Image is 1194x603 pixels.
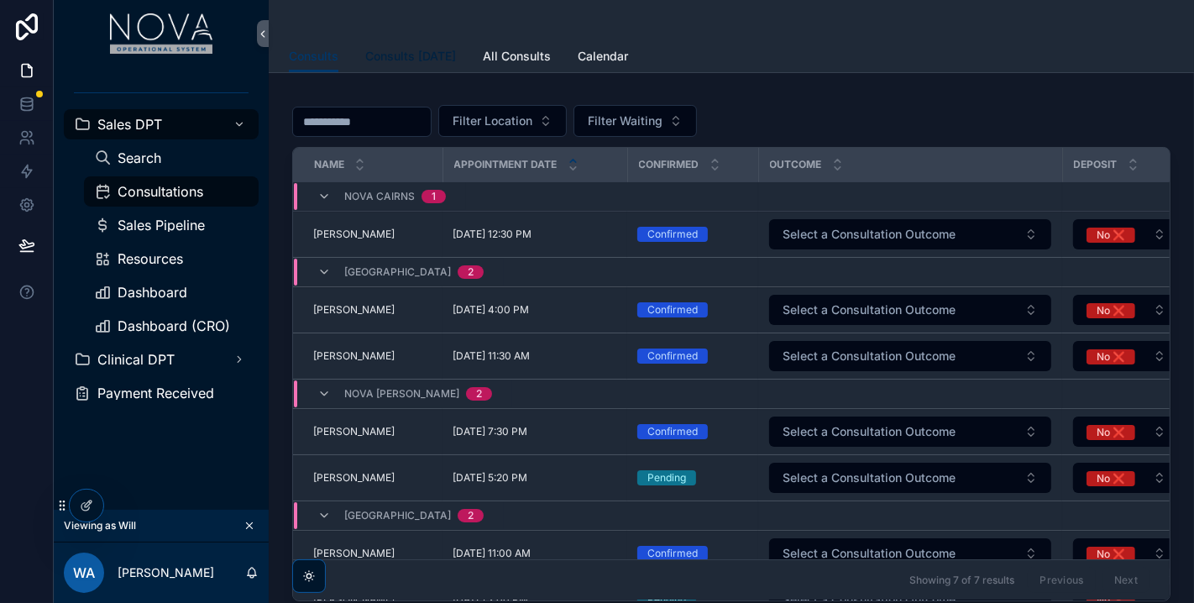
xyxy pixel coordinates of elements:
span: Select a Consultation Outcome [783,348,956,364]
span: Clinical DPT [97,353,175,366]
button: Select Button [769,417,1051,447]
a: Resources [84,244,259,274]
button: Select Button [1073,341,1180,371]
div: No ❌ [1097,547,1125,562]
a: Select Button [1072,462,1181,494]
span: Consults [DATE] [365,48,456,65]
span: Nova [PERSON_NAME] [344,387,459,401]
a: Select Button [1072,218,1181,250]
div: No ❌ [1097,471,1125,486]
span: Consultations [118,185,203,198]
div: Confirmed [647,424,698,439]
span: [DATE] 4:00 PM [453,303,529,317]
a: Confirmed [637,302,748,317]
span: [DATE] 5:20 PM [453,471,527,485]
button: Select Button [438,105,567,137]
a: Select Button [768,294,1052,326]
button: Select Button [1073,538,1180,569]
span: [DATE] 11:30 AM [453,349,530,363]
div: 1 [432,190,436,203]
a: [PERSON_NAME] [313,228,432,241]
span: Name [314,158,344,171]
a: [DATE] 5:20 PM [453,471,617,485]
span: Outcome [770,158,822,171]
span: Payment Received [97,386,214,400]
a: Consultations [84,176,259,207]
a: Payment Received [64,378,259,408]
div: No ❌ [1097,425,1125,440]
span: [PERSON_NAME] [313,547,395,560]
span: Calendar [578,48,628,65]
span: Resources [118,252,183,265]
span: Search [118,151,161,165]
span: Dashboard [118,286,187,299]
div: 2 [468,265,474,279]
span: [GEOGRAPHIC_DATA] [344,265,451,279]
span: [PERSON_NAME] [313,471,395,485]
button: Select Button [769,463,1051,493]
img: App logo [110,13,213,54]
div: Pending [647,470,686,485]
div: No ❌ [1097,349,1125,364]
a: Select Button [768,340,1052,372]
span: Consults [289,48,338,65]
span: Filter Waiting [588,113,662,129]
a: Select Button [1072,294,1181,326]
a: Select Button [1072,537,1181,569]
a: Sales Pipeline [84,210,259,240]
button: Select Button [769,295,1051,325]
span: Appointment Date [454,158,558,171]
span: All Consults [483,48,551,65]
p: [PERSON_NAME] [118,564,214,581]
div: Confirmed [647,227,698,242]
a: Select Button [1072,416,1181,448]
span: [GEOGRAPHIC_DATA] [344,509,451,522]
span: Select a Consultation Outcome [783,423,956,440]
a: [PERSON_NAME] [313,547,432,560]
button: Select Button [769,538,1051,569]
a: [PERSON_NAME] [313,303,432,317]
span: [PERSON_NAME] [313,303,395,317]
a: Pending [637,470,748,485]
a: Confirmed [637,227,748,242]
a: Dashboard (CRO) [84,311,259,341]
span: [PERSON_NAME] [313,349,395,363]
a: [PERSON_NAME] [313,471,432,485]
span: Showing 7 of 7 results [909,574,1014,587]
a: [DATE] 11:30 AM [453,349,617,363]
button: Select Button [769,219,1051,249]
a: [DATE] 12:30 PM [453,228,617,241]
a: Select Button [768,537,1052,569]
a: Clinical DPT [64,344,259,375]
a: [DATE] 11:00 AM [453,547,617,560]
a: Search [84,143,259,173]
a: Dashboard [84,277,259,307]
button: Select Button [769,341,1051,371]
span: Select a Consultation Outcome [783,545,956,562]
div: scrollable content [54,67,269,430]
button: Select Button [1073,219,1180,249]
a: Consults [289,41,338,73]
span: Nova Cairns [344,190,415,203]
span: Select a Consultation Outcome [783,469,956,486]
span: Sales Pipeline [118,218,205,232]
div: Confirmed [647,349,698,364]
div: Confirmed [647,546,698,561]
a: Select Button [1072,340,1181,372]
a: Select Button [768,462,1052,494]
a: [PERSON_NAME] [313,349,432,363]
button: Select Button [573,105,697,137]
a: Consults [DATE] [365,41,456,75]
div: Confirmed [647,302,698,317]
a: Confirmed [637,424,748,439]
span: WA [73,563,95,583]
span: Viewing as Will [64,519,136,532]
span: Confirmed [639,158,699,171]
div: 2 [476,387,482,401]
a: Select Button [768,416,1052,448]
a: [DATE] 4:00 PM [453,303,617,317]
div: No ❌ [1097,228,1125,243]
a: [PERSON_NAME] [313,425,432,438]
span: [DATE] 11:00 AM [453,547,531,560]
span: Select a Consultation Outcome [783,226,956,243]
